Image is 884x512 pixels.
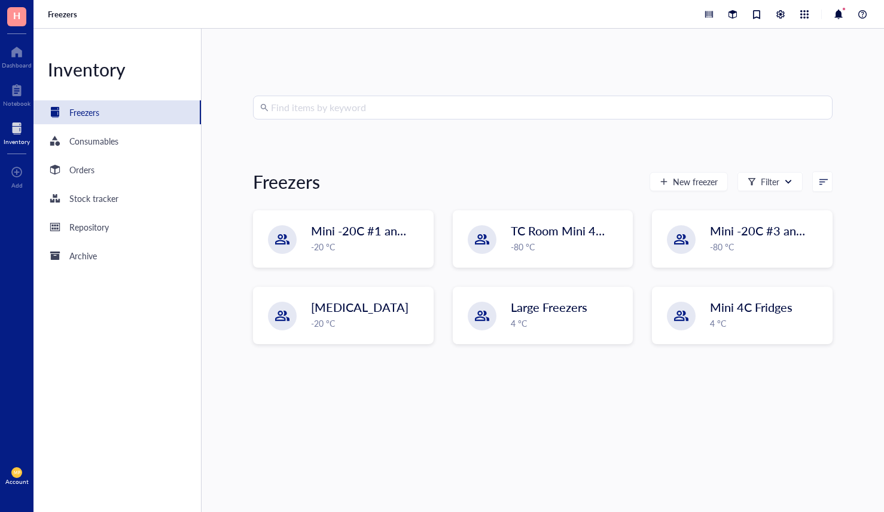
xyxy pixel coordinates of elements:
[710,317,825,330] div: 4 °C
[33,186,201,210] a: Stock tracker
[69,249,97,262] div: Archive
[33,244,201,268] a: Archive
[3,100,31,107] div: Notebook
[14,470,20,475] span: MP
[48,9,80,20] a: Freezers
[4,138,30,145] div: Inventory
[511,299,587,315] span: Large Freezers
[13,8,20,23] span: H
[69,163,95,176] div: Orders
[33,100,201,124] a: Freezers
[33,158,201,182] a: Orders
[311,317,426,330] div: -20 °C
[710,222,820,239] span: Mini -20C #3 and #4
[69,220,109,234] div: Repository
[761,175,779,188] div: Filter
[33,215,201,239] a: Repository
[69,134,118,148] div: Consumables
[311,299,409,315] span: [MEDICAL_DATA]
[650,172,728,191] button: New freezer
[69,192,118,205] div: Stock tracker
[710,299,792,315] span: Mini 4C Fridges
[11,182,23,189] div: Add
[2,42,32,69] a: Dashboard
[511,240,626,253] div: -80 °C
[511,222,640,239] span: TC Room Mini 4C+ -20C
[4,119,30,145] a: Inventory
[33,129,201,153] a: Consumables
[3,81,31,107] a: Notebook
[673,177,718,186] span: New freezer
[33,57,201,81] div: Inventory
[311,222,421,239] span: Mini -20C #1 and #2
[2,62,32,69] div: Dashboard
[5,478,29,485] div: Account
[311,240,426,253] div: -20 °C
[253,170,320,194] div: Freezers
[511,317,626,330] div: 4 °C
[69,106,99,119] div: Freezers
[710,240,825,253] div: -80 °C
